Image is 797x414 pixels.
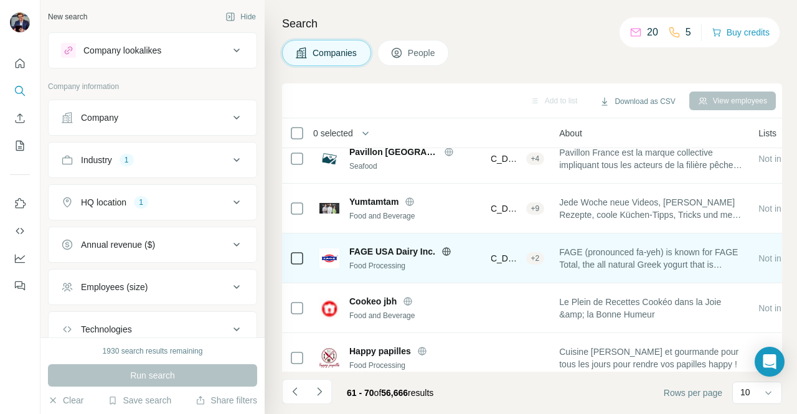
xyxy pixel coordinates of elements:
div: 1 [120,154,134,166]
span: Yumtamtam [349,195,398,208]
p: Company information [48,81,257,92]
div: Industry [81,154,112,166]
button: Annual revenue ($) [49,230,257,260]
button: Hide [217,7,265,26]
button: Company lookalikes [49,35,257,65]
button: Buy credits [712,24,770,41]
span: Cuisine [PERSON_NAME] et gourmande pour tous les jours pour rendre vos papilles happy ! [559,346,743,370]
div: 1 [134,197,148,208]
div: Open Intercom Messenger [755,347,785,377]
span: Pavillon [GEOGRAPHIC_DATA] [349,146,438,158]
img: Logo of FAGE USA Dairy Inc. [319,248,339,268]
button: Download as CSV [591,92,684,111]
span: Happy papilles [349,345,411,357]
p: 10 [740,386,750,398]
img: Logo of Pavillon France [319,149,339,169]
button: Navigate to previous page [282,379,307,404]
button: Navigate to next page [307,379,332,404]
button: HQ location1 [49,187,257,217]
button: Clear [48,394,83,407]
div: Employees (size) [81,281,148,293]
img: Logo of Yumtamtam [319,203,339,214]
div: + 2 [526,253,545,264]
p: 20 [647,25,658,40]
span: Lists [758,127,776,139]
span: 0 selected [313,127,353,139]
div: Food Processing [349,360,484,371]
span: Cookeo jbh [349,295,397,308]
button: Use Surfe on LinkedIn [10,192,30,215]
button: Dashboard [10,247,30,270]
span: results [347,388,433,398]
div: Food and Beverage [349,310,484,321]
span: 56,666 [381,388,408,398]
span: Pavillon France est la marque collective impliquant tous les acteurs de la filière pêche français... [559,146,743,171]
button: Save search [108,394,171,407]
div: HQ location [81,196,126,209]
button: Technologies [49,314,257,344]
div: Food and Beverage [349,210,484,222]
img: Logo of Happy papilles [319,348,339,368]
span: 61 - 70 [347,388,374,398]
span: Le Plein de Recettes Cookéo dans la Joie &amp; la Bonne Humeur [559,296,743,321]
div: Food Processing [349,260,484,271]
span: Rows per page [664,387,722,399]
div: New search [48,11,87,22]
span: FAGE USA Dairy Inc. [349,245,435,258]
button: Employees (size) [49,272,257,302]
div: Company [81,111,118,124]
button: My lists [10,134,30,157]
button: Search [10,80,30,102]
span: Jede Woche neue Videos, [PERSON_NAME] Rezepte, coole Küchen-Tipps, Tricks und mehr – yumtamtam ze... [559,196,743,221]
button: Company [49,103,257,133]
span: Companies [313,47,358,59]
span: About [559,127,582,139]
div: + 4 [526,153,545,164]
div: + 9 [526,203,545,214]
button: Industry1 [49,145,257,175]
div: Annual revenue ($) [81,238,155,251]
button: Share filters [196,394,257,407]
span: FAGE (pronounced fa-yeh) is known for FAGE Total, the all natural Greek yogurt that is ridiculous... [559,246,743,271]
p: 5 [686,25,691,40]
button: Enrich CSV [10,107,30,129]
span: People [408,47,436,59]
span: of [374,388,382,398]
img: Avatar [10,12,30,32]
div: Company lookalikes [83,44,161,57]
div: Seafood [349,161,484,172]
button: Use Surfe API [10,220,30,242]
h4: Search [282,15,782,32]
div: Technologies [81,323,132,336]
div: 1930 search results remaining [103,346,203,357]
button: Feedback [10,275,30,297]
img: Logo of Cookeo jbh [319,298,339,318]
button: Quick start [10,52,30,75]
